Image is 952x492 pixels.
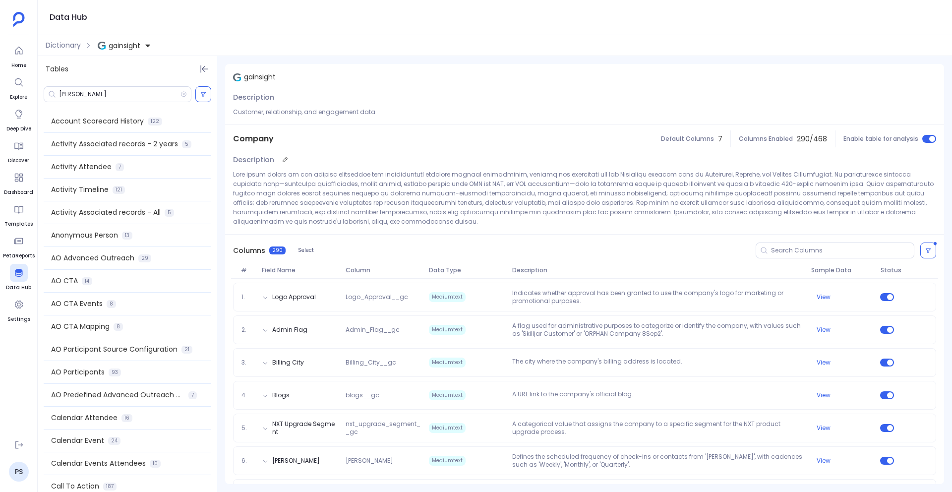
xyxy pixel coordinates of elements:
[8,137,29,165] a: Discover
[342,457,425,465] span: [PERSON_NAME]
[59,90,180,98] input: Search Tables/Columns
[817,391,831,399] button: View
[10,61,28,69] span: Home
[843,135,918,143] span: Enable table for analysis
[7,315,30,323] span: Settings
[51,413,118,423] span: Calendar Attendee
[51,367,105,377] span: AO Participants
[342,326,425,334] span: Admin_Flag__gc
[82,277,92,285] span: 14
[10,42,28,69] a: Home
[429,358,466,368] span: Mediumtext
[38,56,217,82] div: Tables
[272,326,307,334] button: Admin Flag
[429,456,466,466] span: Mediumtext
[807,266,877,274] span: Sample Data
[508,453,807,469] p: Defines the scheduled frequency of check-ins or contacts from '[PERSON_NAME]', with cadences such...
[6,284,31,292] span: Data Hub
[7,296,30,323] a: Settings
[269,246,286,254] span: 290
[429,292,466,302] span: Mediumtext
[109,369,121,376] span: 93
[121,414,132,422] span: 16
[182,140,191,148] span: 5
[3,252,35,260] span: PetaReports
[6,105,31,133] a: Deep Dive
[292,244,320,257] button: Select
[508,420,807,436] p: A categorical value that assigns the company to a specific segment for the NXT product upgrade pr...
[425,266,508,274] span: Data Type
[108,437,120,445] span: 24
[342,293,425,301] span: Logo_Approval__gc
[238,359,258,367] span: 3.
[718,134,722,144] span: 7
[114,323,123,331] span: 8
[113,186,125,194] span: 121
[272,420,338,436] button: NXT Upgrade Segment
[661,135,714,143] span: Default Columns
[150,460,161,468] span: 10
[4,200,33,228] a: Templates
[233,92,274,103] span: Description
[51,435,104,446] span: Calendar Event
[233,246,265,256] span: Columns
[51,162,112,172] span: Activity Attendee
[50,10,87,24] h1: Data Hub
[51,458,146,469] span: Calendar Events Attendees
[342,266,425,274] span: Column
[508,289,807,305] p: Indicates whether approval has been granted to use the company's logo for marketing or promotiona...
[817,326,831,334] button: View
[51,184,109,195] span: Activity Timeline
[51,276,78,286] span: AO CTA
[238,457,258,465] span: 6.
[165,209,174,217] span: 5
[233,155,274,165] span: Description
[238,293,258,301] span: 1.
[238,424,258,432] span: 5.
[508,358,807,368] p: The city where the company's billing address is located.
[51,481,99,492] span: Call To Action
[51,344,178,355] span: AO Participant Source Configuration
[739,135,793,143] span: Columns Enabled
[6,264,31,292] a: Data Hub
[122,232,132,240] span: 13
[797,134,827,144] span: 290 / 468
[817,293,831,301] button: View
[10,93,28,101] span: Explore
[342,420,425,436] span: nxt_upgrade_segment__gc
[6,125,31,133] span: Deep Dive
[817,359,831,367] button: View
[96,38,153,54] button: gainsight
[272,457,320,465] button: [PERSON_NAME]
[508,322,807,338] p: A flag used for administrative purposes to categorize or identify the company, with values such a...
[272,359,304,367] button: Billing City
[98,42,106,50] img: gainsight.svg
[51,299,103,309] span: AO CTA Events
[233,107,936,117] p: Customer, relationship, and engagement data
[237,266,258,274] span: #
[188,391,197,399] span: 7
[51,390,184,400] span: AO Predefined Advanced Outreach Model
[272,293,316,301] button: Logo Approval
[4,220,33,228] span: Templates
[4,188,33,196] span: Dashboard
[233,73,241,81] img: gainsight.svg
[817,424,831,432] button: View
[51,207,161,218] span: Activity Associated records - All
[107,300,116,308] span: 8
[278,153,292,167] button: Edit description.
[51,139,178,149] span: Activity Associated records - 2 years
[244,72,276,82] span: gainsight
[109,41,140,51] span: gainsight
[51,230,118,241] span: Anonymous Person
[233,170,936,226] p: Lore ipsum dolors am con adipisc elitseddoe tem incididuntutl etdolore magnaal enimadminim, venia...
[197,62,211,76] button: Hide Tables
[429,325,466,335] span: Mediumtext
[238,326,258,334] span: 2.
[429,423,466,433] span: Mediumtext
[13,12,25,27] img: petavue logo
[508,390,807,400] p: A URL link to the company's official blog.
[138,254,151,262] span: 29
[10,73,28,101] a: Explore
[103,483,117,491] span: 187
